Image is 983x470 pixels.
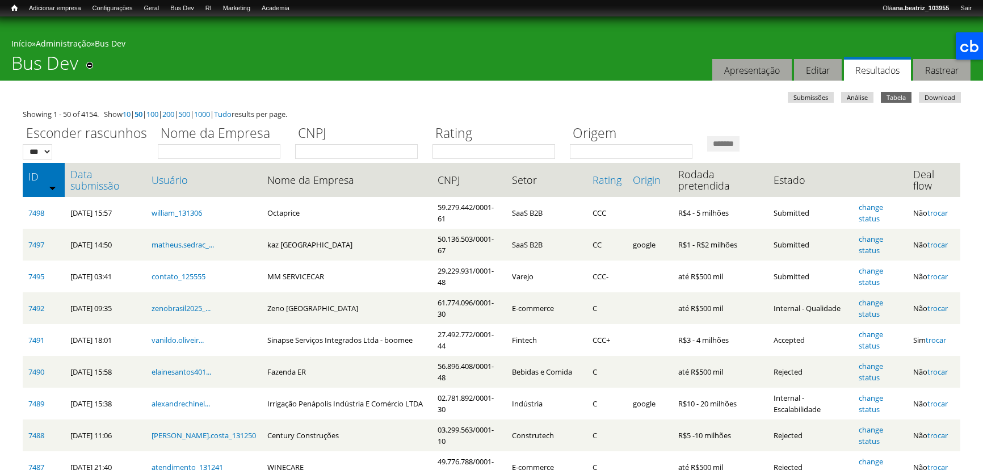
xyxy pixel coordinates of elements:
[295,124,425,144] label: CNPJ
[23,108,960,120] div: Showing 1 - 50 of 4154. Show | | | | | | results per page.
[162,109,174,119] a: 200
[123,109,131,119] a: 10
[587,419,627,451] td: C
[859,202,883,224] a: change status
[28,240,44,250] a: 7497
[908,163,960,197] th: Deal flow
[65,261,146,292] td: [DATE] 03:41
[11,38,972,52] div: » »
[926,335,946,345] a: trocar
[214,109,232,119] a: Tudo
[138,3,165,14] a: Geral
[95,38,125,49] a: Bus Dev
[881,92,911,103] a: Tabela
[768,261,853,292] td: Submitted
[506,292,587,324] td: E-commerce
[158,124,288,144] label: Nome da Empresa
[28,398,44,409] a: 7489
[432,163,506,197] th: CNPJ
[256,3,295,14] a: Academia
[859,329,883,351] a: change status
[65,229,146,261] td: [DATE] 14:50
[432,356,506,388] td: 56.896.408/0001-48
[165,3,200,14] a: Bus Dev
[768,229,853,261] td: Submitted
[673,419,768,451] td: R$5 -10 milhões
[633,174,667,186] a: Origin
[65,292,146,324] td: [DATE] 09:35
[768,324,853,356] td: Accepted
[152,271,205,282] a: contato_125555
[262,356,432,388] td: Fazenda ER
[712,59,792,81] a: Apresentação
[28,208,44,218] a: 7498
[788,92,834,103] a: Submissões
[28,303,44,313] a: 7492
[506,356,587,388] td: Bebidas e Comida
[11,38,32,49] a: Início
[432,388,506,419] td: 02.781.892/0001-30
[432,324,506,356] td: 27.492.772/0001-44
[859,297,883,319] a: change status
[432,229,506,261] td: 50.136.503/0001-67
[11,52,78,81] h1: Bus Dev
[152,303,211,313] a: zenobrasil2025_...
[262,197,432,229] td: Octaprice
[587,261,627,292] td: CCC-
[768,292,853,324] td: Internal - Qualidade
[152,430,256,440] a: [PERSON_NAME].costa_131250
[152,240,214,250] a: matheus.sedrac_...
[673,292,768,324] td: até R$500 mil
[152,367,211,377] a: elainesantos401...
[587,356,627,388] td: C
[200,3,217,14] a: RI
[927,398,948,409] a: trocar
[627,229,673,261] td: google
[927,271,948,282] a: trocar
[673,229,768,261] td: R$1 - R$2 milhões
[506,388,587,419] td: Indústria
[432,261,506,292] td: 29.229.931/0001-48
[570,124,700,144] label: Origem
[152,335,204,345] a: vanildo.oliveir...
[955,3,977,14] a: Sair
[768,388,853,419] td: Internal - Escalabilidade
[432,292,506,324] td: 61.774.096/0001-30
[506,324,587,356] td: Fintech
[908,292,960,324] td: Não
[908,197,960,229] td: Não
[919,92,961,103] a: Download
[927,208,948,218] a: trocar
[262,229,432,261] td: kaz [GEOGRAPHIC_DATA]
[908,229,960,261] td: Não
[262,419,432,451] td: Century Construções
[593,174,621,186] a: Rating
[506,229,587,261] td: SaaS B2B
[768,419,853,451] td: Rejected
[11,4,18,12] span: Início
[768,356,853,388] td: Rejected
[262,388,432,419] td: Irrigação Penápolis Indústria E Comércio LTDA
[908,324,960,356] td: Sim
[673,356,768,388] td: até R$500 mil
[152,398,210,409] a: alexandrechinel...
[6,3,23,14] a: Início
[844,57,911,81] a: Resultados
[506,197,587,229] td: SaaS B2B
[178,109,190,119] a: 500
[908,356,960,388] td: Não
[49,184,56,191] img: ordem crescente
[859,393,883,414] a: change status
[627,388,673,419] td: google
[65,197,146,229] td: [DATE] 15:57
[65,356,146,388] td: [DATE] 15:58
[859,361,883,383] a: change status
[794,59,842,81] a: Editar
[432,124,562,144] label: Rating
[28,430,44,440] a: 7488
[908,419,960,451] td: Não
[768,163,853,197] th: Estado
[28,271,44,282] a: 7495
[877,3,955,14] a: Oláana.beatriz_103955
[506,261,587,292] td: Varejo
